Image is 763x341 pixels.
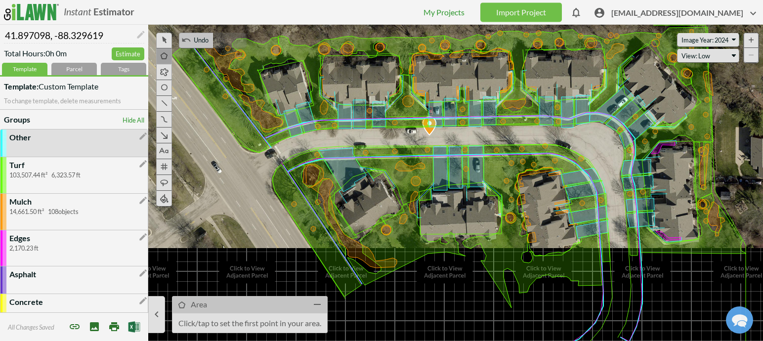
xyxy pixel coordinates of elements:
i: Save Image [88,321,100,333]
span: Total Hours: 0h 0m [4,47,67,63]
p: Concrete [9,296,43,307]
strong: Template: [4,82,39,91]
div: Contact Us [25,7,185,17]
div: Tags [101,63,146,75]
i: Edit Name [136,29,146,41]
p: Asphalt [9,268,36,280]
i:  [138,131,148,141]
img: logo_ilawn-fc6f26f1d8ad70084f1b6503d5cbc38ca19f1e498b32431160afa0085547e742.svg [4,4,59,20]
i: Instant [64,6,91,17]
span: Undo [193,36,211,44]
i: Print Map [108,321,120,333]
img: Export to Excel [128,321,140,333]
span: Share project [69,321,81,333]
span: + [748,35,754,45]
span: Custom Template [4,81,98,92]
img: Josh [82,24,108,49]
i:  [138,232,148,242]
input: Search our FAQ [20,123,189,141]
a: Contact Us Directly [63,268,147,284]
i:  [138,268,148,278]
a: Estimate [112,47,144,61]
p: Edges [9,232,30,244]
a: My Projects [424,7,465,17]
a: Import Project [480,2,562,22]
span: − [748,49,754,60]
p: Area [191,298,207,310]
span: 6,323.57 ft [51,171,85,179]
span: 108 objects [48,208,83,215]
div: Zoom In [744,33,759,48]
p: Click/tap to set the first point in your area. [172,313,327,333]
p: Turf [9,159,25,170]
img: Chris Ascolese [103,24,128,49]
iframe: Drift Chat Widget [573,270,751,329]
i:  [593,7,605,19]
div: Parcel [51,63,97,75]
div: We'll respond as soon as we can. [14,55,196,63]
span: 2,170.23 ft [9,244,42,252]
i:  [181,35,191,45]
i:  [309,298,325,310]
button:  [148,296,165,333]
p: Mulch [9,196,32,207]
p: Other [9,131,31,143]
div: Chat widget toggle [726,306,753,334]
div: Zoom Out [744,48,759,63]
span: [EMAIL_ADDRESS][DOMAIN_NAME] [611,7,759,23]
i:  [138,296,148,305]
button: Search our FAQ [176,125,189,129]
span: 103,507.44 ft² [9,171,51,179]
a: Hide All [123,114,144,125]
input: Name Your Project [4,25,144,43]
i:  [151,306,163,323]
div: Find the answers you need [20,109,189,118]
span: All Changes Saved [8,323,54,331]
i:  [138,196,148,205]
b: Estimator [93,6,134,17]
b: Groups [4,115,30,124]
button:  Undo [179,33,213,48]
i:  [138,159,148,169]
p: To change template, delete measurements [4,96,144,106]
div: Template [2,63,47,75]
span: 14,661.50 ft² [9,208,48,215]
